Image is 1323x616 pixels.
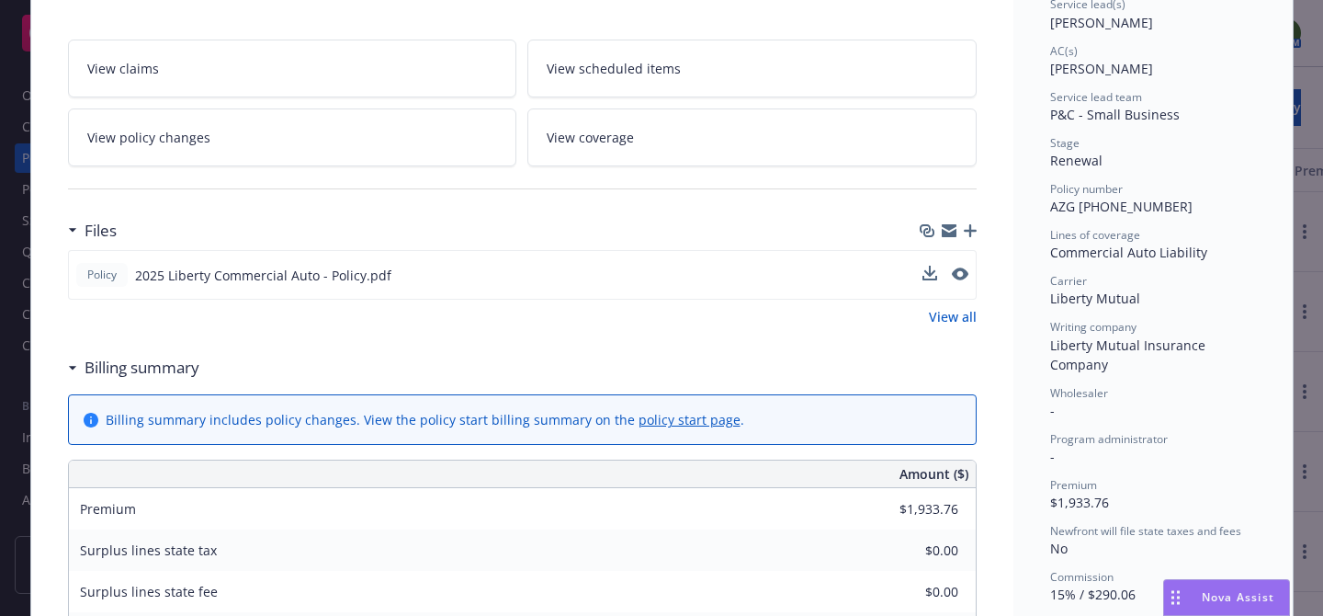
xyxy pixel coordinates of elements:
span: Surplus lines state fee [80,583,218,600]
span: $1,933.76 [1050,494,1109,511]
div: Commercial Auto Liability [1050,243,1256,262]
span: View policy changes [87,128,210,147]
span: - [1050,448,1055,465]
span: [PERSON_NAME] [1050,14,1153,31]
span: Wholesaler [1050,385,1108,401]
span: Policy number [1050,181,1123,197]
span: Newfront will file state taxes and fees [1050,523,1241,539]
div: Billing summary includes policy changes. View the policy start billing summary on the . [106,410,744,429]
span: Writing company [1050,319,1136,335]
span: View coverage [547,128,634,147]
span: Surplus lines state tax [80,542,217,559]
span: Renewal [1050,152,1102,169]
button: Nova Assist [1163,579,1290,616]
span: 15% / $290.06 [1050,586,1136,603]
a: View scheduled items [527,40,977,97]
span: P&C - Small Business [1050,106,1180,123]
span: [PERSON_NAME] [1050,60,1153,77]
span: Liberty Mutual Insurance Company [1050,337,1209,373]
a: View policy changes [68,108,517,166]
input: 0.00 [850,578,969,606]
div: Drag to move [1164,580,1187,615]
span: Premium [1050,477,1097,493]
button: download file [922,266,937,285]
span: - [1050,402,1055,419]
span: Service lead team [1050,89,1142,105]
span: Commission [1050,569,1114,585]
span: AC(s) [1050,43,1078,59]
input: 0.00 [850,496,969,523]
button: preview file [952,266,968,285]
input: 0.00 [850,537,969,565]
a: View all [929,307,977,326]
span: AZG [PHONE_NUMBER] [1050,198,1193,215]
span: View scheduled items [547,59,681,78]
button: download file [922,266,937,280]
div: Files [68,219,117,243]
span: Stage [1050,135,1080,151]
span: Policy [84,267,120,283]
div: Billing summary [68,356,199,380]
span: Nova Assist [1202,589,1274,605]
span: View claims [87,59,159,78]
h3: Billing summary [85,356,199,380]
span: Lines of coverage [1050,227,1140,243]
span: Premium [80,500,136,518]
span: Carrier [1050,273,1087,289]
span: Amount ($) [899,464,968,484]
a: policy start page [639,411,741,428]
button: preview file [952,268,968,280]
h3: Files [85,219,117,243]
a: View coverage [527,108,977,166]
a: View claims [68,40,517,97]
span: Liberty Mutual [1050,290,1140,307]
span: 2025 Liberty Commercial Auto - Policy.pdf [135,266,391,285]
span: Program administrator [1050,431,1168,447]
span: No [1050,540,1068,557]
